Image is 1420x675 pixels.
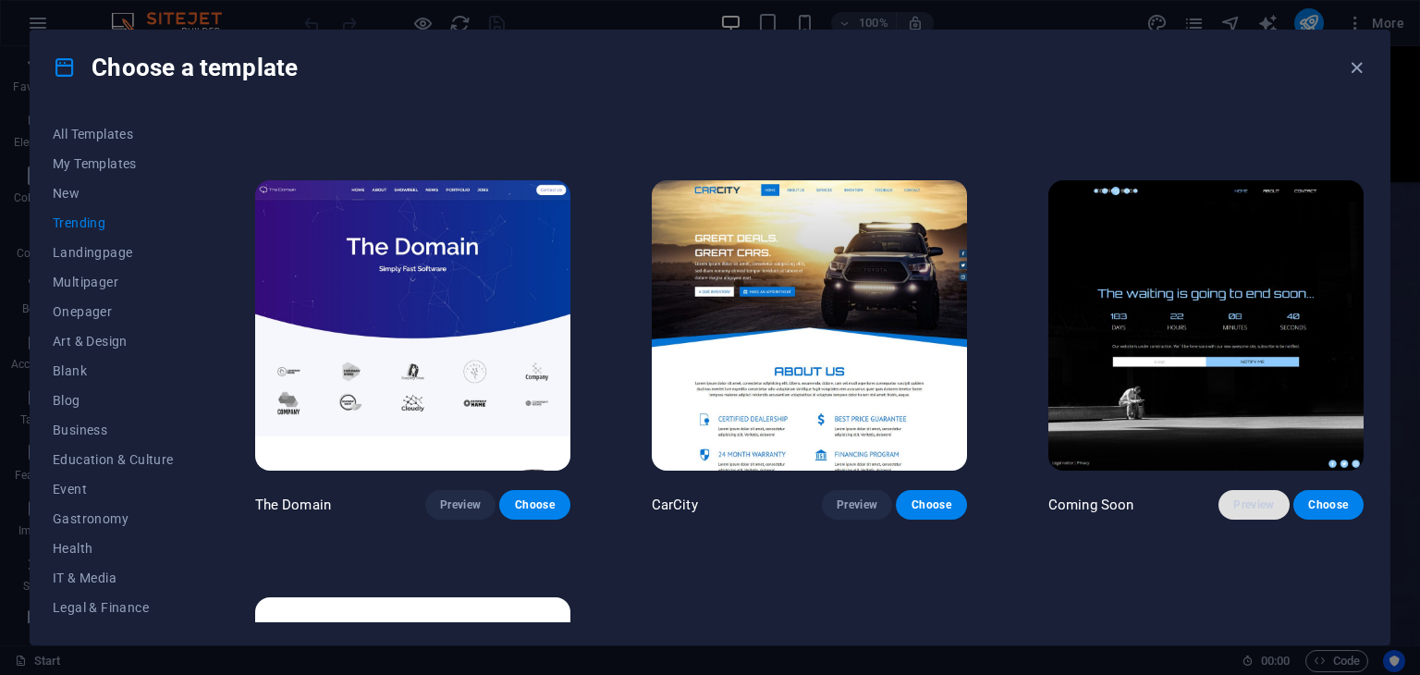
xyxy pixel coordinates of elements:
span: New [53,186,174,201]
span: Preview [837,497,877,512]
button: Blank [53,356,174,386]
span: Trending [53,215,174,230]
button: Legal & Finance [53,593,174,622]
button: My Templates [53,149,174,178]
span: Legal & Finance [53,600,174,615]
span: Art & Design [53,334,174,349]
button: Art & Design [53,326,174,356]
p: The Domain [255,496,331,514]
button: Health [53,534,174,563]
span: IT & Media [53,571,174,585]
p: Coming Soon [1048,496,1134,514]
button: Blog [53,386,174,415]
button: Choose [499,490,569,520]
p: CarCity [652,496,698,514]
span: Business [53,423,174,437]
button: Preview [1218,490,1289,520]
button: Business [53,415,174,445]
span: Choose [1308,497,1349,512]
button: Landingpage [53,238,174,267]
button: Choose [896,490,966,520]
button: Choose [1293,490,1364,520]
h4: Choose a template [53,53,298,82]
button: Gastronomy [53,504,174,534]
button: Trending [53,208,174,238]
img: The Domain [255,180,570,471]
span: Preview [440,497,481,512]
span: Choose [514,497,555,512]
span: My Templates [53,156,174,171]
span: Preview [1233,497,1274,512]
button: Onepager [53,297,174,326]
button: IT & Media [53,563,174,593]
span: Multipager [53,275,174,289]
button: Preview [822,490,892,520]
span: Landingpage [53,245,174,260]
span: Blank [53,363,174,378]
button: Preview [425,490,496,520]
span: All Templates [53,127,174,141]
button: Multipager [53,267,174,297]
span: Choose [911,497,951,512]
button: All Templates [53,119,174,149]
span: Event [53,482,174,497]
span: Onepager [53,304,174,319]
button: New [53,178,174,208]
span: Education & Culture [53,452,174,467]
button: Education & Culture [53,445,174,474]
span: Health [53,541,174,556]
img: Coming Soon [1048,180,1364,471]
button: Event [53,474,174,504]
span: Blog [53,393,174,408]
img: CarCity [652,180,967,471]
span: Gastronomy [53,511,174,526]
